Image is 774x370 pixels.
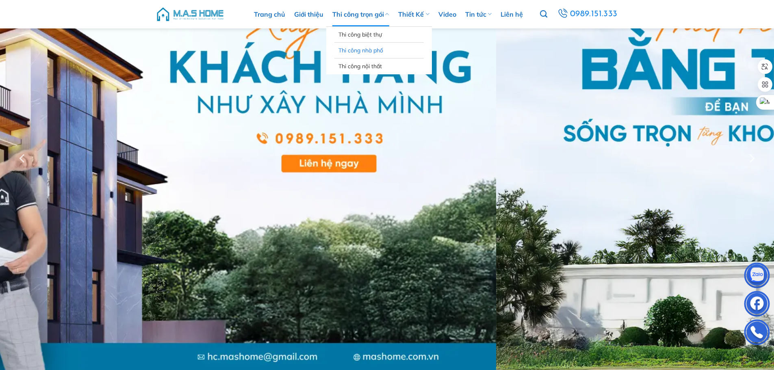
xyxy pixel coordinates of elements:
[254,2,285,26] a: Trang chủ
[338,27,420,42] a: Thi công biệt thự
[338,58,420,74] a: Thi công nội thất
[745,264,769,289] img: Zalo
[745,293,769,317] img: Facebook
[555,6,620,22] a: 0989.151.333
[332,2,389,26] a: Thi công trọn gói
[438,2,456,26] a: Video
[745,321,769,346] img: Phone
[465,2,492,26] a: Tin tức
[501,2,523,26] a: Liên hệ
[338,43,420,58] a: Thi công nhà phố
[294,2,323,26] a: Giới thiệu
[569,7,618,21] span: 0989.151.333
[15,115,30,201] button: Previous
[540,6,547,23] a: Tìm kiếm
[156,2,225,26] img: M.A.S HOME – Tổng Thầu Thiết Kế Và Xây Nhà Trọn Gói
[398,2,429,26] a: Thiết Kế
[744,115,759,201] button: Next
